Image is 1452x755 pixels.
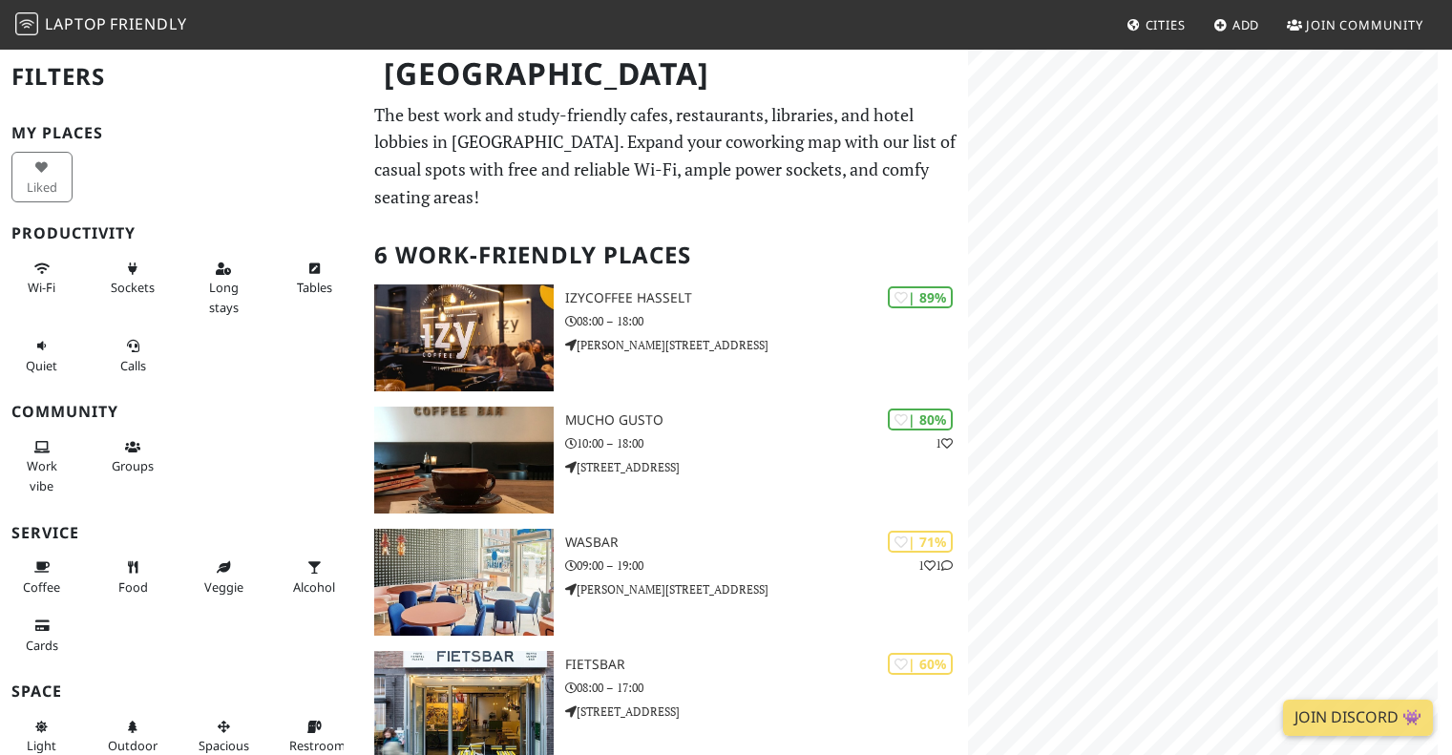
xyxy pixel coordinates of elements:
[1283,700,1433,736] a: Join Discord 👾
[209,279,239,315] span: Long stays
[565,290,969,306] h3: IzyCoffee Hasselt
[11,682,351,701] h3: Space
[1306,16,1423,33] span: Join Community
[11,403,351,421] h3: Community
[374,407,553,514] img: Mucho Gusto
[565,703,969,721] p: [STREET_ADDRESS]
[11,224,351,242] h3: Productivity
[102,552,163,602] button: Food
[102,431,163,482] button: Groups
[15,9,187,42] a: LaptopFriendly LaptopFriendly
[102,253,163,304] button: Sockets
[565,312,969,330] p: 08:00 – 18:00
[11,524,351,542] h3: Service
[11,552,73,602] button: Coffee
[1232,16,1260,33] span: Add
[363,284,968,391] a: IzyCoffee Hasselt | 89% IzyCoffee Hasselt 08:00 – 18:00 [PERSON_NAME][STREET_ADDRESS]
[374,284,553,391] img: IzyCoffee Hasselt
[297,279,332,296] span: Work-friendly tables
[565,535,969,551] h3: WASBAR
[27,737,56,754] span: Natural light
[120,357,146,374] span: Video/audio calls
[11,610,73,661] button: Cards
[1146,16,1186,33] span: Cities
[102,330,163,381] button: Calls
[374,529,553,636] img: WASBAR
[284,253,345,304] button: Tables
[1206,8,1268,42] a: Add
[11,124,351,142] h3: My Places
[193,552,254,602] button: Veggie
[110,13,186,34] span: Friendly
[26,637,58,654] span: Credit cards
[565,434,969,452] p: 10:00 – 18:00
[11,431,73,501] button: Work vibe
[888,409,953,430] div: | 80%
[112,457,154,474] span: Group tables
[11,48,351,106] h2: Filters
[199,737,249,754] span: Spacious
[565,336,969,354] p: [PERSON_NAME][STREET_ADDRESS]
[289,737,346,754] span: Restroom
[888,286,953,308] div: | 89%
[11,253,73,304] button: Wi-Fi
[565,556,969,575] p: 09:00 – 19:00
[27,457,57,493] span: People working
[11,330,73,381] button: Quiet
[1119,8,1193,42] a: Cities
[363,407,968,514] a: Mucho Gusto | 80% 1 Mucho Gusto 10:00 – 18:00 [STREET_ADDRESS]
[374,101,957,211] p: The best work and study-friendly cafes, restaurants, libraries, and hotel lobbies in [GEOGRAPHIC_...
[15,12,38,35] img: LaptopFriendly
[23,578,60,596] span: Coffee
[936,434,953,452] p: 1
[118,578,148,596] span: Food
[108,737,158,754] span: Outdoor area
[26,357,57,374] span: Quiet
[204,578,243,596] span: Veggie
[565,657,969,673] h3: Fietsbar
[45,13,107,34] span: Laptop
[111,279,155,296] span: Power sockets
[918,556,953,575] p: 1 1
[565,580,969,598] p: [PERSON_NAME][STREET_ADDRESS]
[565,412,969,429] h3: Mucho Gusto
[374,226,957,284] h2: 6 Work-Friendly Places
[193,253,254,323] button: Long stays
[368,48,964,100] h1: [GEOGRAPHIC_DATA]
[565,679,969,697] p: 08:00 – 17:00
[888,531,953,553] div: | 71%
[1279,8,1431,42] a: Join Community
[888,653,953,675] div: | 60%
[293,578,335,596] span: Alcohol
[565,458,969,476] p: [STREET_ADDRESS]
[284,552,345,602] button: Alcohol
[363,529,968,636] a: WASBAR | 71% 11 WASBAR 09:00 – 19:00 [PERSON_NAME][STREET_ADDRESS]
[28,279,55,296] span: Stable Wi-Fi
